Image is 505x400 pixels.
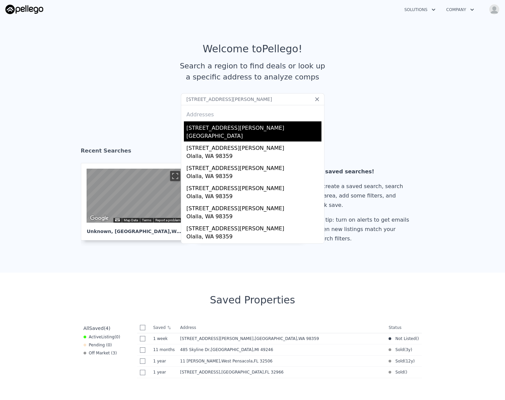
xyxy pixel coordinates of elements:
div: Street View [87,169,183,223]
span: , [GEOGRAPHIC_DATA] [220,370,286,375]
div: Pending ( 0 ) [84,342,112,348]
div: [STREET_ADDRESS][PERSON_NAME] [187,242,321,253]
button: Company [441,4,479,16]
div: Recent Searches [81,141,424,163]
div: Welcome to Pellego ! [203,43,302,55]
img: Pellego [5,5,43,14]
time: 2024-10-30 04:35 [153,347,175,352]
span: Sold ( [391,347,406,352]
a: Terms (opens in new tab) [142,218,151,222]
div: Search a region to find deals or look up a specific address to analyze comps [178,60,328,82]
time: 2024-09-03 18:59 [153,358,175,364]
div: Olalla, WA 98359 [187,172,321,182]
div: Olalla, WA 98359 [187,233,321,242]
span: ) [406,369,407,375]
div: [STREET_ADDRESS][PERSON_NAME] [187,162,321,172]
span: Not Listed ( [391,336,417,341]
span: , WA 98498 [170,229,198,234]
time: 2025-09-16 02:53 [153,336,175,341]
span: ) [411,347,412,352]
img: avatar [489,4,500,15]
span: , MI 49246 [253,347,273,352]
div: Pro tip: turn on alerts to get emails when new listings match your search filters. [315,215,412,243]
span: ) [417,336,419,341]
button: Map Data [124,218,138,223]
span: Sold ( [391,358,406,364]
a: Report a problem [155,218,181,222]
time: 2013-05-14 13:00 [406,358,413,364]
span: ) [413,358,415,364]
div: Olalla, WA 98359 [187,152,321,162]
button: Solutions [399,4,441,16]
div: [STREET_ADDRESS][PERSON_NAME] [187,141,321,152]
span: Saved [89,326,104,331]
span: , FL 32966 [264,370,284,375]
div: Olalla, WA 98359 [187,192,321,202]
time: 2022-10-03 10:07 [406,347,411,352]
div: Addresses [184,105,321,121]
span: 11 [PERSON_NAME] [180,359,220,363]
span: , FL 32506 [253,359,272,363]
div: [STREET_ADDRESS][PERSON_NAME] [187,182,321,192]
div: Saved Properties [81,294,424,306]
span: [STREET_ADDRESS][PERSON_NAME] [180,336,254,341]
a: Map Unknown, [GEOGRAPHIC_DATA],WA 98498 [81,163,194,240]
div: Unknown , [GEOGRAPHIC_DATA] [87,223,183,235]
span: , WA 98359 [297,336,319,341]
div: Map [87,169,183,223]
span: , West Pensacola [220,359,275,363]
div: Off Market ( 3 ) [84,350,117,356]
span: , [GEOGRAPHIC_DATA] [253,336,321,341]
button: Keyboard shortcuts [115,218,120,221]
div: No saved searches! [315,167,412,176]
th: Saved [151,322,178,333]
span: [STREET_ADDRESS] [180,370,220,375]
span: , [GEOGRAPHIC_DATA] [209,347,276,352]
div: [STREET_ADDRESS][PERSON_NAME] [187,202,321,213]
div: Olalla, WA 98359 [187,213,321,222]
a: Open this area in Google Maps (opens a new window) [88,214,110,223]
div: [GEOGRAPHIC_DATA] [187,132,321,141]
div: [STREET_ADDRESS][PERSON_NAME] [187,222,321,233]
time: 2024-07-12 19:42 [153,369,175,375]
span: 485 Skyline Dr [180,347,210,352]
img: Google [88,214,110,223]
button: Toggle fullscreen view [170,171,180,181]
span: Active ( 0 ) [89,334,120,340]
div: To create a saved search, search an area, add some filters, and click save. [315,182,412,210]
div: [STREET_ADDRESS][PERSON_NAME] [187,121,321,132]
th: Status [386,322,421,333]
span: Listing [101,335,115,339]
div: All ( 4 ) [84,325,110,332]
th: Address [178,322,386,333]
span: Sold ( [391,369,406,375]
input: Search an address or region... [181,93,324,105]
